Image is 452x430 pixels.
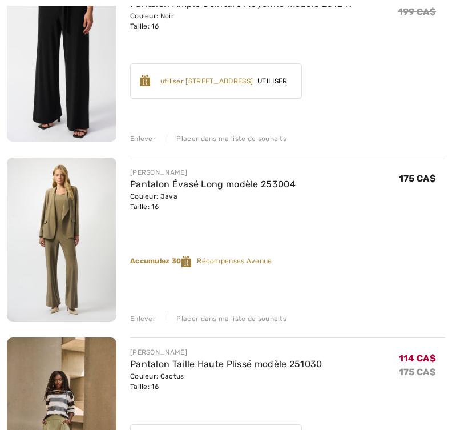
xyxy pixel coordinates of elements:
[130,134,156,144] div: Enlever
[399,173,436,184] span: 175 CA$
[253,76,292,86] span: Utiliser
[130,256,445,267] div: Récompenses Avenue
[130,371,322,392] div: Couleur: Cactus Taille: 16
[140,75,150,86] img: Reward-Logo.svg
[130,191,296,212] div: Couleur: Java Taille: 16
[399,367,436,377] s: 175 CA$
[130,359,322,369] a: Pantalon Taille Haute Plissé modèle 251030
[167,134,286,144] div: Placer dans ma liste de souhaits
[130,257,197,265] strong: Accumulez 30
[7,158,116,322] img: Pantalon Évasé Long modèle 253004
[130,347,322,357] div: [PERSON_NAME]
[130,314,156,324] div: Enlever
[130,179,296,190] a: Pantalon Évasé Long modèle 253004
[130,167,296,178] div: [PERSON_NAME]
[398,6,436,17] s: 199 CA$
[399,353,436,364] span: 114 CA$
[160,76,253,86] div: utiliser [STREET_ADDRESS]
[181,256,192,267] img: Reward-Logo.svg
[167,314,286,324] div: Placer dans ma liste de souhaits
[130,11,354,31] div: Couleur: Noir Taille: 16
